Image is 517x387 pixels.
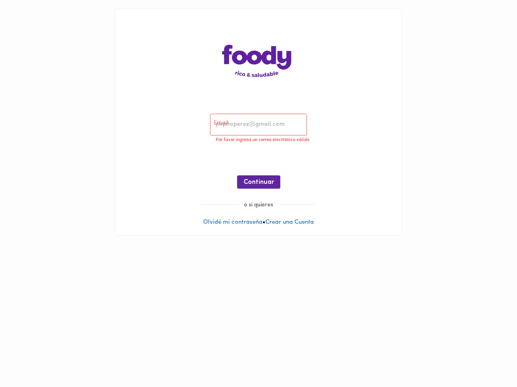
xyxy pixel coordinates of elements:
iframe: Messagebird Livechat Widget [470,340,509,379]
a: Crear una Cuenta [265,219,314,225]
span: o si quieres [239,202,278,208]
div: • [116,8,401,235]
input: pepitoperez@gmail.com [210,114,307,136]
p: Por favor ingresa un correo electrónico válido [216,137,313,144]
img: logo-main-page.png [222,45,295,77]
button: Continuar [237,175,280,189]
a: Olvidé mi contraseña [203,219,263,225]
span: Continuar [244,179,274,186]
